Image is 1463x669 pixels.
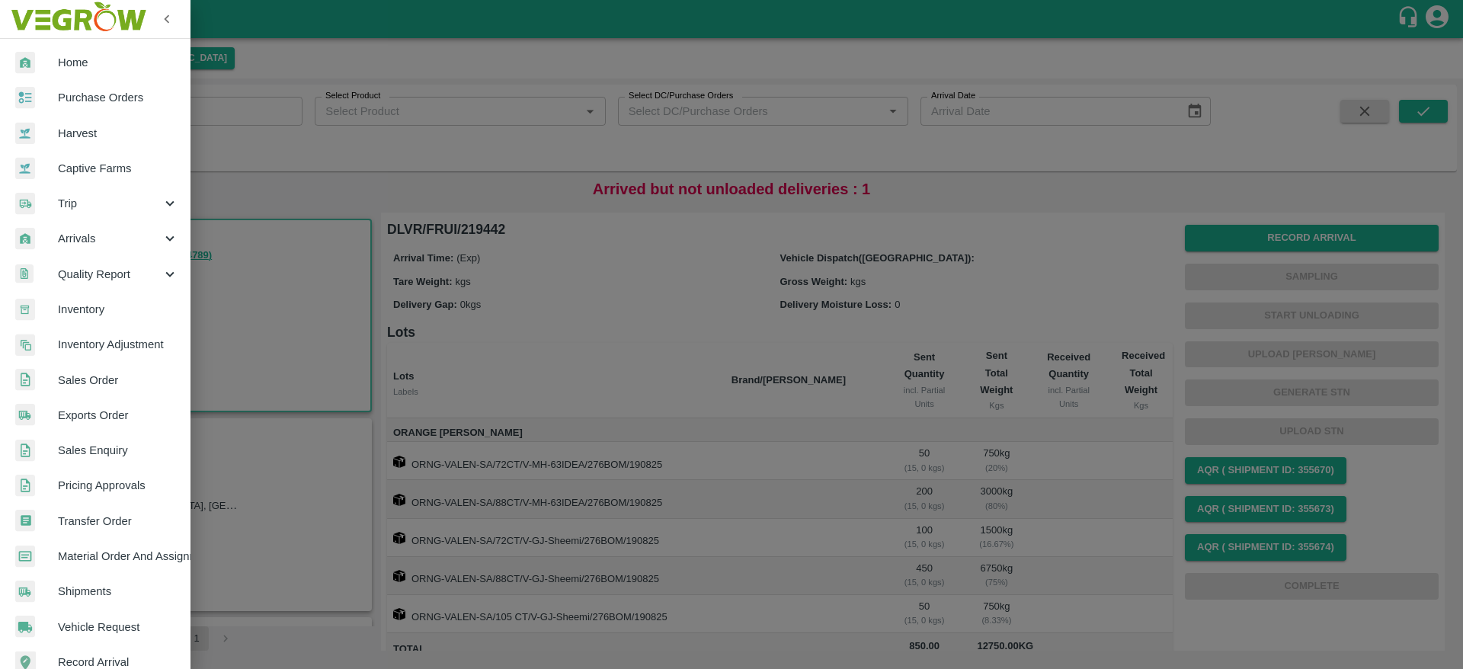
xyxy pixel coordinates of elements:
span: Captive Farms [58,160,178,177]
span: Trip [58,195,162,212]
img: delivery [15,193,35,215]
span: Purchase Orders [58,89,178,106]
img: sales [15,440,35,462]
img: shipments [15,404,35,426]
span: Harvest [58,125,178,142]
span: Quality Report [58,266,162,283]
img: sales [15,475,35,497]
img: inventory [15,334,35,356]
span: Transfer Order [58,513,178,530]
span: Home [58,54,178,71]
span: Pricing Approvals [58,477,178,494]
img: reciept [15,87,35,109]
img: shipments [15,581,35,603]
span: Vehicle Request [58,619,178,635]
img: centralMaterial [15,546,35,568]
img: whArrival [15,228,35,250]
span: Inventory [58,301,178,318]
span: Sales Order [58,372,178,389]
img: vehicle [15,616,35,638]
img: whArrival [15,52,35,74]
span: Shipments [58,583,178,600]
img: qualityReport [15,264,34,283]
span: Material Order And Assignment [58,548,178,565]
img: harvest [15,157,35,180]
span: Inventory Adjustment [58,336,178,353]
img: whTransfer [15,510,35,532]
span: Exports Order [58,407,178,424]
span: Arrivals [58,230,162,247]
img: sales [15,369,35,391]
img: harvest [15,122,35,145]
span: Sales Enquiry [58,442,178,459]
img: whInventory [15,299,35,321]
